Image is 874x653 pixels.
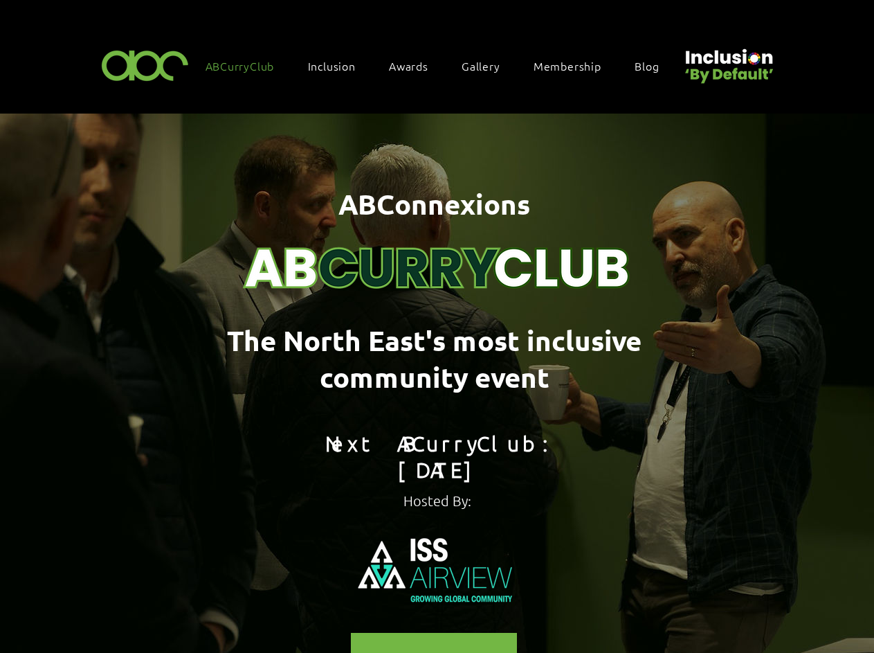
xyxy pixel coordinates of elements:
[301,51,376,80] div: Inclusion
[635,58,659,73] span: Blog
[338,517,536,627] img: ISS Airview Logo White.png
[534,58,601,73] span: Membership
[206,58,275,73] span: ABCurryClub
[462,58,500,73] span: Gallery
[325,431,549,483] span: Next ABCurryClub: [DATE]
[98,44,193,85] img: ABC-Logo-Blank-Background-01-01-2.png
[227,322,641,395] span: The North East's most inclusive community event
[199,51,680,80] nav: Site
[382,51,449,80] div: Awards
[680,37,776,85] img: Untitled design (22).png
[628,51,680,80] a: Blog
[389,58,428,73] span: Awards
[308,58,356,73] span: Inclusion
[199,51,295,80] a: ABCurryClub
[403,492,471,509] span: Hosted By:
[455,51,521,80] a: Gallery
[230,151,645,306] img: Curry Club Brand (4).png
[527,51,622,80] a: Membership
